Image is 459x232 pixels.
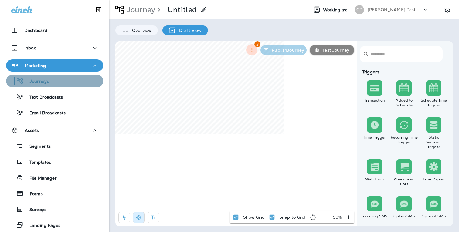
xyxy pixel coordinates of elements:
[25,63,46,68] p: Marketing
[360,69,449,74] div: Triggers
[361,177,388,182] div: Web Form
[6,187,103,200] button: Forms
[361,214,388,219] div: Incoming SMS
[129,28,152,33] p: Overview
[24,45,36,50] p: Inbox
[6,140,103,153] button: Segments
[391,98,418,108] div: Added to Schedule
[23,144,51,150] p: Segments
[279,215,306,220] p: Snap to Grid
[310,45,354,55] button: Test Journey
[420,135,447,150] div: Static Segment Trigger
[254,41,260,47] span: 3
[155,5,160,14] p: >
[124,5,155,14] p: Journey
[6,124,103,136] button: Assets
[420,214,447,219] div: Opt-out SMS
[23,176,57,181] p: File Manager
[420,177,447,182] div: From Zapier
[323,7,349,12] span: Working as:
[6,203,103,216] button: Surveys
[391,135,418,145] div: Recurring Time Trigger
[6,42,103,54] button: Inbox
[24,28,47,33] p: Dashboard
[24,79,49,85] p: Journeys
[361,98,388,103] div: Transaction
[368,7,422,12] p: [PERSON_NAME] Pest Control
[6,171,103,184] button: File Manager
[243,215,265,220] p: Show Grid
[355,5,364,14] div: CP
[333,215,342,220] p: 50 %
[6,59,103,72] button: Marketing
[320,48,349,52] p: Test Journey
[23,207,46,213] p: Surveys
[168,5,197,14] p: Untitled
[6,24,103,36] button: Dashboard
[25,128,39,133] p: Assets
[23,95,63,100] p: Text Broadcasts
[90,4,107,16] button: Collapse Sidebar
[391,214,418,219] div: Opt-in SMS
[6,75,103,87] button: Journeys
[176,28,202,33] p: Draft View
[23,160,51,166] p: Templates
[6,219,103,231] button: Landing Pages
[23,223,60,229] p: Landing Pages
[23,110,66,116] p: Email Broadcasts
[6,106,103,119] button: Email Broadcasts
[391,177,418,187] div: Abandoned Cart
[361,135,388,140] div: Time Trigger
[24,191,43,197] p: Forms
[6,156,103,168] button: Templates
[6,90,103,103] button: Text Broadcasts
[420,98,447,108] div: Schedule Time Trigger
[442,4,453,15] button: Settings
